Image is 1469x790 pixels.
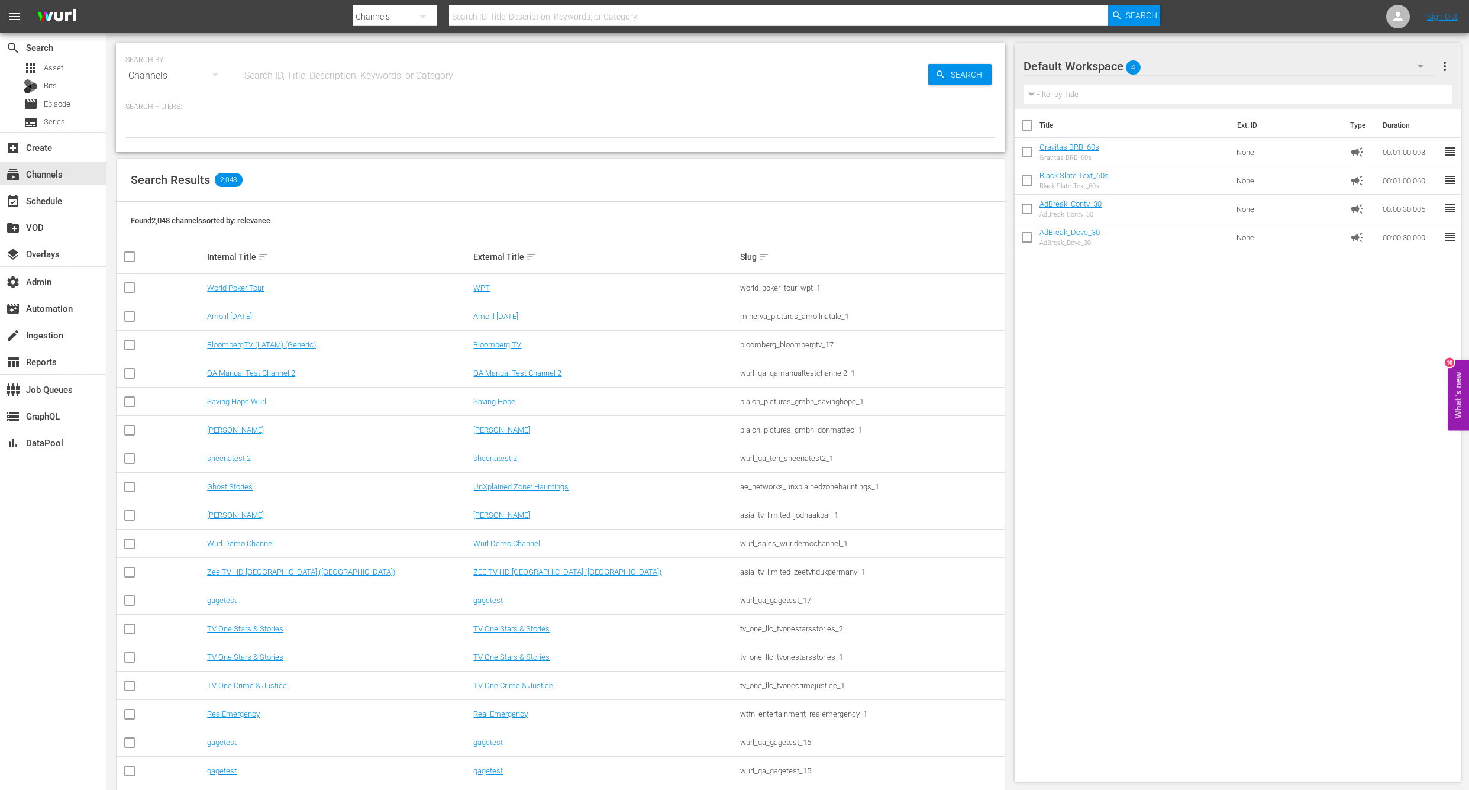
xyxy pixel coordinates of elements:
span: more_vert [1438,59,1452,73]
div: Slug [740,250,1003,264]
a: AdBreak_Dove_30 [1039,228,1100,237]
a: AdBreak_Contv_30 [1039,199,1102,208]
button: Search [1108,5,1160,26]
a: Gravitas BRB_60s [1039,143,1099,151]
div: Default Workspace [1024,50,1435,83]
a: Zee TV HD [GEOGRAPHIC_DATA] ([GEOGRAPHIC_DATA]) [207,567,395,576]
span: reorder [1443,230,1457,244]
a: Black Slate Text_60s [1039,171,1109,180]
span: 4 [1126,55,1141,80]
span: sort [526,251,537,262]
span: menu [7,9,21,24]
span: Series [44,116,65,128]
span: Channels [6,167,20,182]
a: TV One Crime & Justice [473,681,553,690]
a: sheenatest 2 [207,454,251,463]
a: Wurl Demo Channel [473,539,540,548]
div: world_poker_tour_wpt_1 [740,283,1003,292]
a: gagetest [207,596,237,605]
span: GraphQL [6,409,20,424]
button: more_vert [1438,52,1452,80]
a: gagetest [207,766,237,775]
a: TV One Stars & Stories [473,653,550,662]
td: 00:01:00.060 [1378,166,1443,195]
span: DataPool [6,436,20,450]
span: Search [6,41,20,55]
span: Ad [1350,230,1364,244]
span: Ad [1350,173,1364,188]
td: 00:01:00.093 [1378,138,1443,166]
span: Ad [1350,145,1364,159]
span: Create [6,141,20,155]
a: RealEmergency [207,710,260,718]
span: reorder [1443,144,1457,159]
div: AdBreak_Dove_30 [1039,239,1100,247]
a: TV One Stars & Stories [473,624,550,633]
span: Episode [44,98,70,110]
div: asia_tv_limited_jodhaakbar_1 [740,511,1003,520]
a: Sign Out [1427,12,1458,21]
a: ZEE TV HD [GEOGRAPHIC_DATA] ([GEOGRAPHIC_DATA]) [473,567,661,576]
a: gagetest [473,766,503,775]
a: Real Emergency [473,710,528,718]
span: VOD [6,221,20,235]
a: gagetest [473,596,503,605]
div: wurl_qa_gagetest_17 [740,596,1003,605]
span: reorder [1443,201,1457,215]
a: TV One Stars & Stories [207,653,283,662]
a: Bloomberg TV [473,340,521,349]
span: Asset [44,62,63,74]
span: Asset [24,61,38,75]
div: Black Slate Text_60s [1039,182,1109,190]
span: Ad [1350,202,1364,216]
div: Channels [125,59,230,92]
div: asia_tv_limited_zeetvhdukgermany_1 [740,567,1003,576]
div: Bits [24,79,38,93]
a: [PERSON_NAME] [473,425,530,434]
div: 10 [1445,357,1454,367]
span: Search Results [131,173,210,187]
div: wtfn_entertainment_realemergency_1 [740,710,1003,718]
div: wurl_qa_gagetest_16 [740,738,1003,747]
th: Duration [1376,109,1447,142]
th: Type [1343,109,1376,142]
span: Ingestion [6,328,20,343]
span: Admin [6,275,20,289]
div: wurl_qa_ten_sheenatest2_1 [740,454,1003,463]
th: Ext. ID [1230,109,1343,142]
span: sort [758,251,769,262]
span: Reports [6,355,20,369]
a: BloombergTV (LATAM) (Generic) [207,340,316,349]
div: bloomberg_bloombergtv_17 [740,340,1003,349]
span: reorder [1443,173,1457,187]
span: Search [946,64,992,85]
td: None [1232,223,1345,251]
span: Bits [44,80,57,92]
div: Internal Title [207,250,470,264]
span: Episode [24,97,38,111]
div: ae_networks_unxplainedzonehauntings_1 [740,482,1003,491]
div: tv_one_llc_tvonestarsstories_2 [740,624,1003,633]
th: Title [1039,109,1230,142]
span: 2,048 [215,173,243,187]
a: [PERSON_NAME] [207,425,264,434]
a: TV One Stars & Stories [207,624,283,633]
div: plaion_pictures_gmbh_donmatteo_1 [740,425,1003,434]
a: Amo il [DATE] [473,312,518,321]
a: gagetest [473,738,503,747]
span: Automation [6,302,20,316]
a: sheenatest 2 [473,454,517,463]
button: Open Feedback Widget [1448,360,1469,430]
a: [PERSON_NAME] [207,511,264,520]
a: gagetest [207,738,237,747]
div: wurl_qa_gagetest_15 [740,766,1003,775]
div: plaion_pictures_gmbh_savinghope_1 [740,397,1003,406]
div: tv_one_llc_tvonecrimejustice_1 [740,681,1003,690]
td: 00:00:30.000 [1378,223,1443,251]
div: minerva_pictures_amoilnatale_1 [740,312,1003,321]
div: wurl_sales_wurldemochannel_1 [740,539,1003,548]
a: [PERSON_NAME] [473,511,530,520]
img: ans4CAIJ8jUAAAAAAAAAAAAAAAAAAAAAAAAgQb4GAAAAAAAAAAAAAAAAAAAAAAAAJMjXAAAAAAAAAAAAAAAAAAAAAAAAgAT5G... [28,3,85,31]
td: None [1232,138,1345,166]
a: Ghost Stories [207,482,253,491]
